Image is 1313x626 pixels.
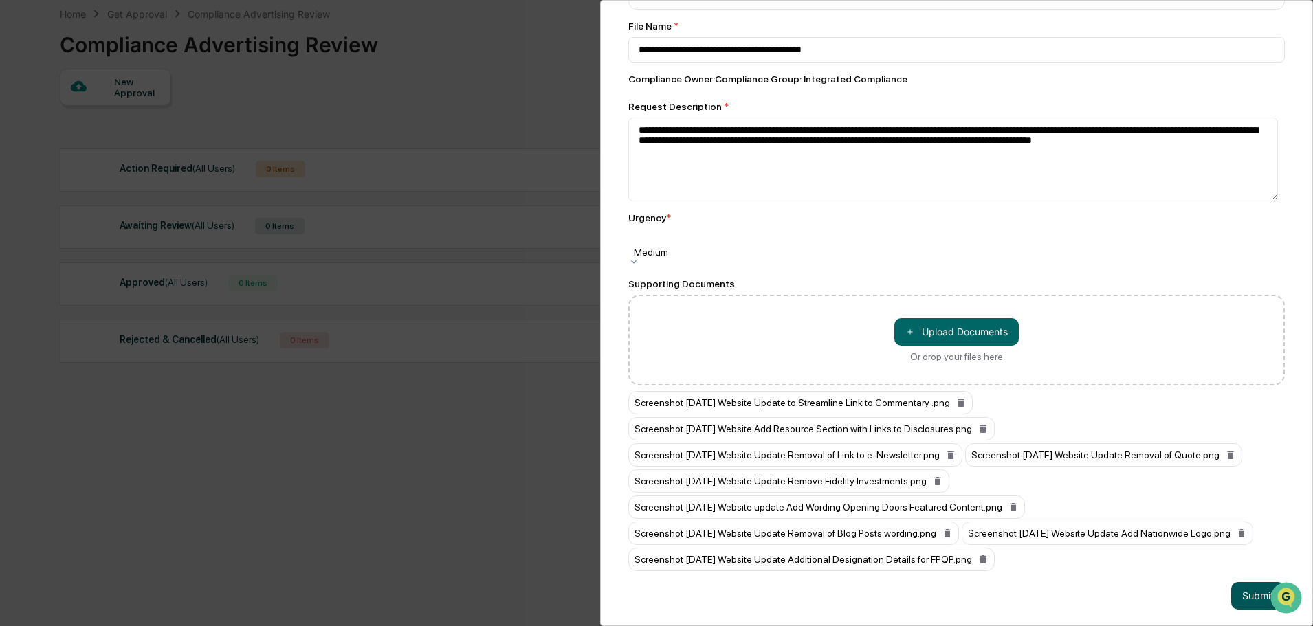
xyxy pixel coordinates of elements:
[113,173,170,187] span: Attestations
[47,119,174,130] div: We're available if you need us!
[8,194,92,219] a: 🔎Data Lookup
[628,212,671,223] div: Urgency
[628,417,995,440] div: Screenshot [DATE] Website Add Resource Section with Links to Disclosures.png
[628,548,995,571] div: Screenshot [DATE] Website Update Additional Designation Details for FPQP.png
[14,175,25,186] div: 🖐️
[962,522,1253,545] div: Screenshot [DATE] Website Update Add Nationwide Logo.png
[47,105,225,119] div: Start new chat
[965,443,1242,467] div: Screenshot [DATE] Website Update Removal of Quote.png
[628,469,949,493] div: Screenshot [DATE] Website Update Remove Fidelity Investments.png
[1269,581,1306,618] iframe: Open customer support
[628,278,1285,289] div: Supporting Documents
[14,201,25,212] div: 🔎
[94,168,176,192] a: 🗄️Attestations
[628,443,962,467] div: Screenshot [DATE] Website Update Removal of Link to e-Newsletter.png
[894,318,1019,346] button: Or drop your files here
[137,233,166,243] span: Pylon
[27,173,89,187] span: Preclearance
[905,325,915,338] span: ＋
[628,101,1285,112] div: Request Description
[628,522,959,545] div: Screenshot [DATE] Website Update Removal of Blog Posts wording.png
[628,391,973,414] div: Screenshot [DATE] Website Update to Streamline Link to Commentary .png
[910,351,1003,362] div: Or drop your files here
[634,247,974,258] div: Medium
[234,109,250,126] button: Start new chat
[628,21,1285,32] div: File Name
[628,74,1285,85] div: Compliance Owner : Compliance Group: Integrated Compliance
[100,175,111,186] div: 🗄️
[8,168,94,192] a: 🖐️Preclearance
[1231,582,1285,610] button: Submit
[27,199,87,213] span: Data Lookup
[628,495,1025,519] div: Screenshot [DATE] Website update Add Wording Opening Doors Featured Content.png
[14,29,250,51] p: How can we help?
[97,232,166,243] a: Powered byPylon
[14,105,38,130] img: 1746055101610-c473b297-6a78-478c-a979-82029cc54cd1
